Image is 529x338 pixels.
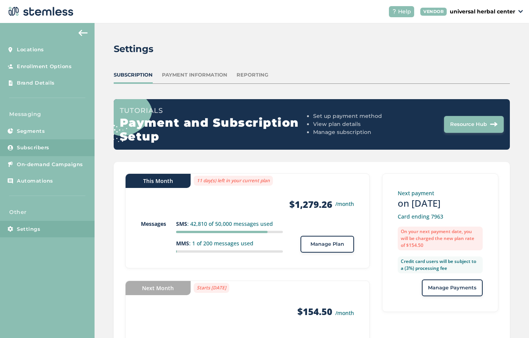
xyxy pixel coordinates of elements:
span: Settings [17,225,40,233]
span: Enrollment Options [17,63,72,70]
strong: MMS [176,240,189,247]
p: : 1 of 200 messages used [176,239,283,247]
p: Next payment [398,189,483,197]
button: Manage Plan [300,236,354,253]
span: Manage Plan [310,240,344,248]
div: Next Month [126,281,191,295]
li: View plan details [313,120,407,128]
img: icon-arrow-back-accent-c549486e.svg [78,30,88,36]
span: Brand Details [17,79,55,87]
iframe: Chat Widget [491,301,529,338]
p: universal herbal center [450,8,515,16]
div: Reporting [237,71,268,79]
img: logo-dark-0685b13c.svg [6,4,73,19]
span: Manage Payments [428,284,477,292]
label: 11 day(s) left in your current plan [194,176,273,186]
p: Card ending 7963 [398,212,483,220]
img: icon-help-white-03924b79.svg [392,9,397,14]
button: Resource Hub [444,116,504,133]
p: Messages [141,220,176,228]
strong: $1,279.26 [289,198,332,211]
small: /month [335,309,354,317]
h3: on [DATE] [398,197,483,209]
div: This Month [126,174,191,188]
span: Locations [17,46,44,54]
span: Resource Hub [450,121,487,128]
span: Help [398,8,411,16]
h2: Payment and Subscription Setup [120,116,310,144]
h3: Tutorials [120,105,310,116]
img: icon_down-arrow-small-66adaf34.svg [518,10,523,13]
label: On your next payment date, you will be charged the new plan rate of $154.50 [398,227,483,250]
small: /month [335,200,354,208]
li: Set up payment method [313,112,407,120]
div: Subscription [114,71,153,79]
label: Credit card users will be subject to a (3%) processing fee [398,256,483,273]
li: Manage subscription [313,128,407,136]
button: Manage Payments [422,279,483,296]
span: Segments [17,127,45,135]
label: Starts [DATE] [194,283,229,293]
span: On-demand Campaigns [17,161,83,168]
div: VENDOR [420,8,447,16]
span: Automations [17,177,53,185]
strong: $154.50 [297,305,332,318]
h2: Settings [114,42,153,56]
span: Subscribers [17,144,49,152]
div: Payment Information [162,71,227,79]
strong: SMS [176,220,187,227]
p: : 42,810 of 50,000 messages used [176,220,283,228]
